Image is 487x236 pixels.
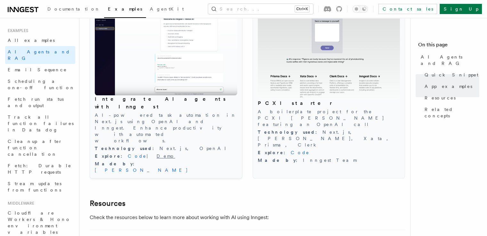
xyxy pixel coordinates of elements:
a: Sign Up [440,4,482,14]
h3: PCXI starter [258,99,400,107]
a: Code [128,153,147,159]
span: Documentation [47,6,100,12]
span: Cleanup after function cancellation [8,139,62,157]
a: AI Agents and RAG [418,51,479,69]
kbd: Ctrl+K [295,6,309,12]
span: Made by : [95,161,140,166]
span: Technology used : [95,146,159,151]
span: Fetch: Durable HTTP requests [8,163,71,175]
span: Cloudflare Workers & Hono environment variables [8,210,71,235]
p: A boilerplate project for the PCXI [PERSON_NAME] featuring an OpenAI call [258,108,400,128]
p: AI-powered task automation in Next.js using OpenAI and Inngest. Enhance productivity with automat... [95,112,237,144]
a: Email Sequence [5,64,75,75]
span: Examples [108,6,142,12]
span: Quick Snippet [425,72,478,78]
div: Next.js, OpenAI [95,145,237,152]
span: Fetch run status and output [8,97,64,108]
a: Demo [157,153,175,159]
span: Examples [5,28,28,33]
img: Integrate AI agents with Inngest [95,6,237,96]
a: Stream updates from functions [5,178,75,196]
a: Track all function failures in Datadog [5,111,75,136]
a: [PERSON_NAME] [95,168,188,173]
span: Scheduling a one-off function [8,79,75,90]
button: Toggle dark mode [353,5,368,13]
p: Check the resources below to learn more about working with AI using Inngest: [90,213,346,222]
a: Examples [104,2,146,18]
a: Scheduling a one-off function [5,75,75,93]
a: Resources [90,199,126,208]
a: Cleanup after function cancellation [5,136,75,160]
a: All examples [5,35,75,46]
a: App examples [422,81,479,92]
a: AI Agents and RAG [5,46,75,64]
div: | [95,153,237,159]
div: Inngest Team [258,157,400,163]
a: Documentation [44,2,104,17]
span: Resources [425,95,456,101]
span: All examples [8,38,55,43]
span: Technology used : [258,130,322,135]
span: Track all function failures in Datadog [8,114,74,132]
span: AgentKit [150,6,184,12]
span: Stream updates from functions [8,181,61,193]
a: Quick Snippet [422,69,479,81]
a: AgentKit [146,2,188,17]
span: Explore : [95,153,128,159]
a: Contact sales [378,4,437,14]
a: Resources [422,92,479,104]
h4: On this page [418,41,479,51]
img: PCXI starter [258,6,400,99]
a: Fetch: Durable HTTP requests [5,160,75,178]
h3: Integrate AI agents with Inngest [95,95,237,111]
span: Email Sequence [8,67,67,72]
a: Related concepts [422,104,479,122]
span: Middleware [5,201,34,206]
a: Fetch run status and output [5,93,75,111]
div: Next.js, [PERSON_NAME], Xata, Prisma, Clerk [258,129,400,148]
span: Made by : [258,158,303,163]
span: App examples [425,83,472,90]
a: Code [291,150,310,155]
span: Explore : [258,150,291,155]
span: Related concepts [425,106,479,119]
span: AI Agents and RAG [8,49,70,61]
button: Search...Ctrl+K [208,4,313,14]
span: AI Agents and RAG [421,54,479,67]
